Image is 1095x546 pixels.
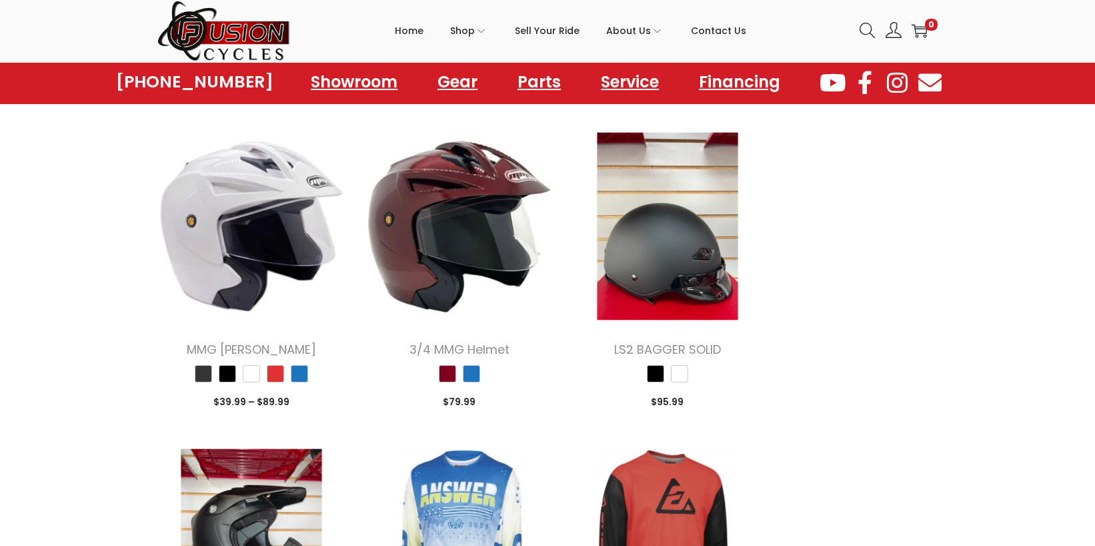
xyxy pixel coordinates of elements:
span: 39.99 [213,395,246,408]
span: Contact Us [691,14,746,47]
span: 89.99 [257,395,289,408]
span: $ [651,395,657,408]
a: Contact Us [691,1,746,61]
a: 0 [912,23,928,39]
a: Parts [504,67,574,97]
a: Gear [424,67,491,97]
span: Sell Your Ride [515,14,580,47]
a: About Us [606,1,664,61]
span: Shop [450,14,475,47]
nav: Menu [297,67,794,97]
a: Home [395,1,423,61]
nav: Primary navigation [291,1,850,61]
span: 95.99 [651,395,684,408]
a: Sell Your Ride [515,1,580,61]
span: Home [395,14,423,47]
a: Service [588,67,672,97]
img: Product image [157,132,345,320]
span: $ [443,395,449,408]
a: Financing [686,67,794,97]
a: Showroom [297,67,411,97]
a: MMG [PERSON_NAME] [187,341,316,358]
span: About Us [606,14,651,47]
span: $ [213,395,219,408]
a: 3/4 MMG Helmet [409,341,509,358]
span: – [248,395,255,408]
span: 79.99 [443,395,475,408]
a: LS2 BAGGER SOLID [614,341,721,358]
span: $ [257,395,263,408]
a: [PHONE_NUMBER] [116,73,273,91]
a: Shop [450,1,488,61]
